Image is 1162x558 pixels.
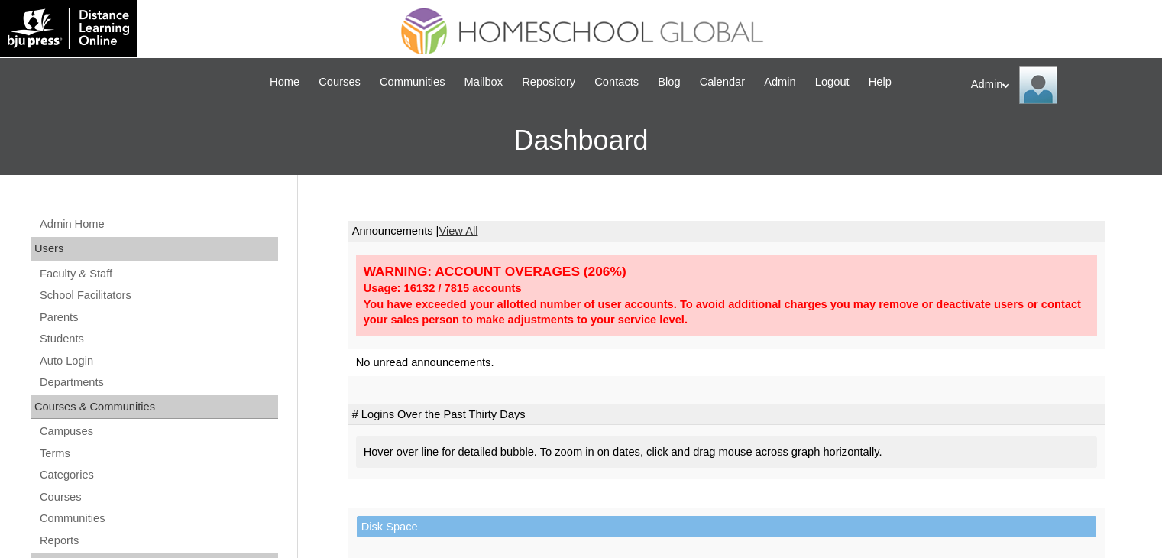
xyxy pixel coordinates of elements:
[348,221,1105,242] td: Announcements |
[380,73,445,91] span: Communities
[270,73,299,91] span: Home
[31,237,278,261] div: Users
[364,282,522,294] strong: Usage: 16132 / 7815 accounts
[971,66,1147,104] div: Admin
[364,263,1089,281] div: WARNING: ACCOUNT OVERAGES (206%)
[756,73,804,91] a: Admin
[38,509,278,528] a: Communities
[861,73,899,91] a: Help
[38,215,278,234] a: Admin Home
[700,73,745,91] span: Calendar
[356,436,1097,468] div: Hover over line for detailed bubble. To zoom in on dates, click and drag mouse across graph horiz...
[38,444,278,463] a: Terms
[439,225,477,237] a: View All
[38,308,278,327] a: Parents
[262,73,307,91] a: Home
[38,352,278,371] a: Auto Login
[364,297,1089,328] div: You have exceeded your allotted number of user accounts. To avoid additional charges you may remo...
[650,73,688,91] a: Blog
[38,488,278,507] a: Courses
[31,395,278,420] div: Courses & Communities
[764,73,796,91] span: Admin
[869,73,892,91] span: Help
[594,73,639,91] span: Contacts
[357,516,1096,538] td: Disk Space
[38,329,278,349] a: Students
[38,373,278,392] a: Departments
[587,73,646,91] a: Contacts
[38,531,278,550] a: Reports
[457,73,511,91] a: Mailbox
[38,422,278,441] a: Campuses
[464,73,503,91] span: Mailbox
[372,73,453,91] a: Communities
[38,286,278,305] a: School Facilitators
[808,73,857,91] a: Logout
[319,73,361,91] span: Courses
[311,73,368,91] a: Courses
[348,404,1105,426] td: # Logins Over the Past Thirty Days
[522,73,575,91] span: Repository
[348,349,1105,377] td: No unread announcements.
[658,73,680,91] span: Blog
[38,466,278,485] a: Categories
[8,106,1154,175] h3: Dashboard
[1019,66,1057,104] img: Admin Homeschool Global
[514,73,583,91] a: Repository
[815,73,850,91] span: Logout
[8,8,129,49] img: logo-white.png
[692,73,753,91] a: Calendar
[38,264,278,284] a: Faculty & Staff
